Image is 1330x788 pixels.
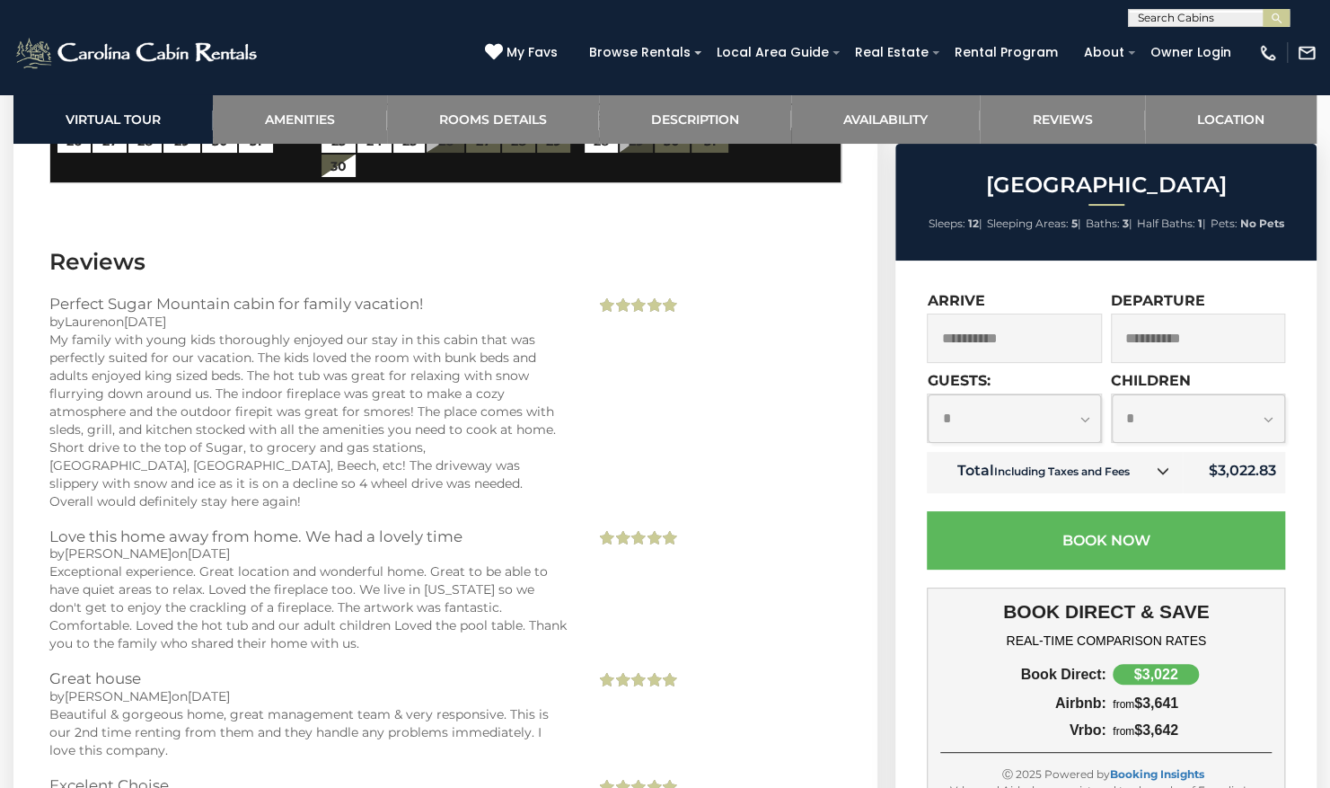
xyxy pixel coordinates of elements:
div: My family with young kids thoroughly enjoyed our stay in this cabin that was perfectly suited for... [49,331,568,510]
img: phone-regular-white.png [1258,43,1278,63]
li: | [1086,212,1132,235]
li: | [1137,212,1206,235]
span: from [1113,698,1134,711]
a: Availability [791,94,980,144]
strong: No Pets [1240,217,1284,230]
label: Guests: [927,372,990,389]
strong: 5 [1071,217,1078,230]
span: from [1113,725,1134,738]
a: Amenities [213,94,386,144]
span: [DATE] [188,688,230,704]
span: My Favs [506,43,558,62]
a: Rental Program [946,39,1067,66]
td: Total [927,452,1183,493]
a: Description [599,94,791,144]
h3: BOOK DIRECT & SAVE [940,601,1272,623]
img: mail-regular-white.png [1297,43,1317,63]
a: Browse Rentals [580,39,700,66]
span: Sleeps: [929,217,965,230]
h2: [GEOGRAPHIC_DATA] [900,173,1312,197]
a: 30 [321,155,356,178]
span: Lauren [65,314,108,330]
label: Children [1111,372,1191,389]
li: | [987,212,1081,235]
div: $3,642 [1106,722,1272,739]
a: Location [1145,94,1317,144]
div: by on [49,313,568,331]
div: by on [49,687,568,705]
div: Book Direct: [940,667,1105,683]
span: Half Baths: [1137,217,1195,230]
strong: 3 [1123,217,1129,230]
td: $3,022.83 [1183,452,1285,493]
h4: REAL-TIME COMPARISON RATES [940,633,1272,648]
a: About [1075,39,1133,66]
span: [PERSON_NAME] [65,545,172,562]
a: Rooms Details [387,94,599,144]
img: White-1-2.png [13,35,262,71]
label: Arrive [927,292,984,309]
a: Local Area Guide [708,39,838,66]
a: Real Estate [846,39,938,66]
div: $3,022 [1113,664,1199,685]
a: Virtual Tour [13,94,213,144]
div: Airbnb: [940,695,1105,712]
div: Ⓒ 2025 Powered by [940,766,1272,782]
label: Departure [1111,292,1205,309]
div: Vrbo: [940,722,1105,739]
a: Reviews [980,94,1144,144]
span: [DATE] [188,545,230,562]
div: Exceptional experience. Great location and wonderful home. Great to be able to have quiet areas t... [49,562,568,652]
span: Pets: [1211,217,1238,230]
h3: Perfect Sugar Mountain cabin for family vacation! [49,296,568,312]
a: Owner Login [1141,39,1240,66]
h3: Reviews [49,246,841,278]
small: Including Taxes and Fees [994,465,1130,478]
h3: Great house [49,670,568,686]
a: My Favs [485,43,562,63]
span: [PERSON_NAME] [65,688,172,704]
h3: Love this home away from home. We had a lovely time [49,528,568,545]
span: Sleeping Areas: [987,217,1069,230]
div: Beautiful & gorgeous home, great management team & very responsive. This is our 2nd time renting ... [49,705,568,759]
a: Booking Insights [1110,767,1204,781]
strong: 12 [968,217,979,230]
strong: 1 [1198,217,1202,230]
button: Book Now [927,511,1285,570]
span: Baths: [1086,217,1120,230]
div: by on [49,545,568,562]
div: $3,641 [1106,695,1272,712]
li: | [929,212,982,235]
span: [DATE] [124,314,166,330]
